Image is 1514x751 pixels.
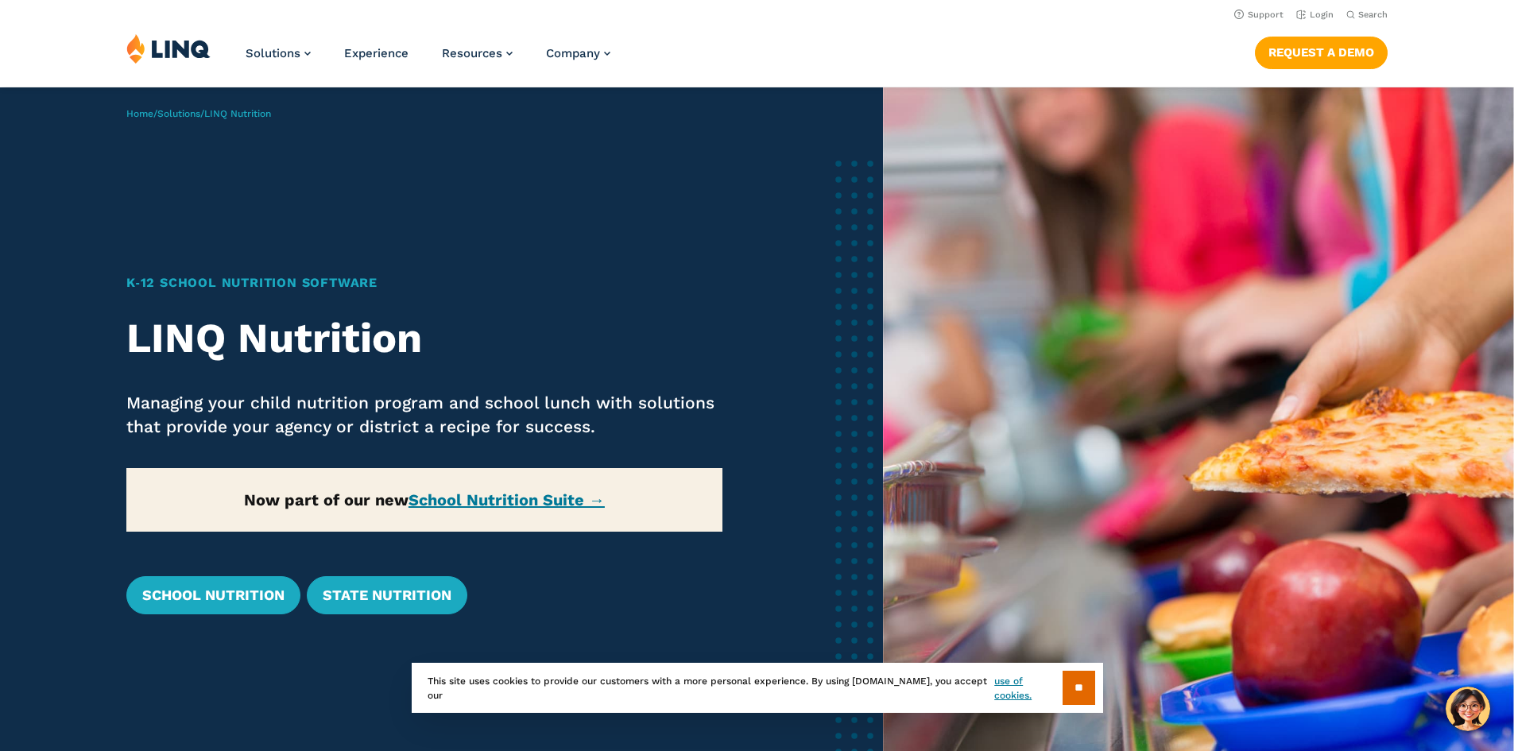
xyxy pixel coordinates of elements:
[344,46,409,60] a: Experience
[204,108,271,119] span: LINQ Nutrition
[1358,10,1388,20] span: Search
[1296,10,1334,20] a: Login
[126,391,723,439] p: Managing your child nutrition program and school lunch with solutions that provide your agency or...
[1255,37,1388,68] a: Request a Demo
[1446,687,1490,731] button: Hello, have a question? Let’s chat.
[126,314,422,362] strong: LINQ Nutrition
[994,674,1062,703] a: use of cookies.
[246,46,300,60] span: Solutions
[412,663,1103,713] div: This site uses cookies to provide our customers with a more personal experience. By using [DOMAIN...
[546,46,600,60] span: Company
[126,273,723,292] h1: K‑12 School Nutrition Software
[126,576,300,614] a: School Nutrition
[442,46,502,60] span: Resources
[126,33,211,64] img: LINQ | K‑12 Software
[246,46,311,60] a: Solutions
[244,490,605,509] strong: Now part of our new
[1255,33,1388,68] nav: Button Navigation
[246,33,610,86] nav: Primary Navigation
[546,46,610,60] a: Company
[126,108,271,119] span: / /
[409,490,605,509] a: School Nutrition Suite →
[1234,10,1284,20] a: Support
[307,576,467,614] a: State Nutrition
[1346,9,1388,21] button: Open Search Bar
[157,108,200,119] a: Solutions
[442,46,513,60] a: Resources
[126,108,153,119] a: Home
